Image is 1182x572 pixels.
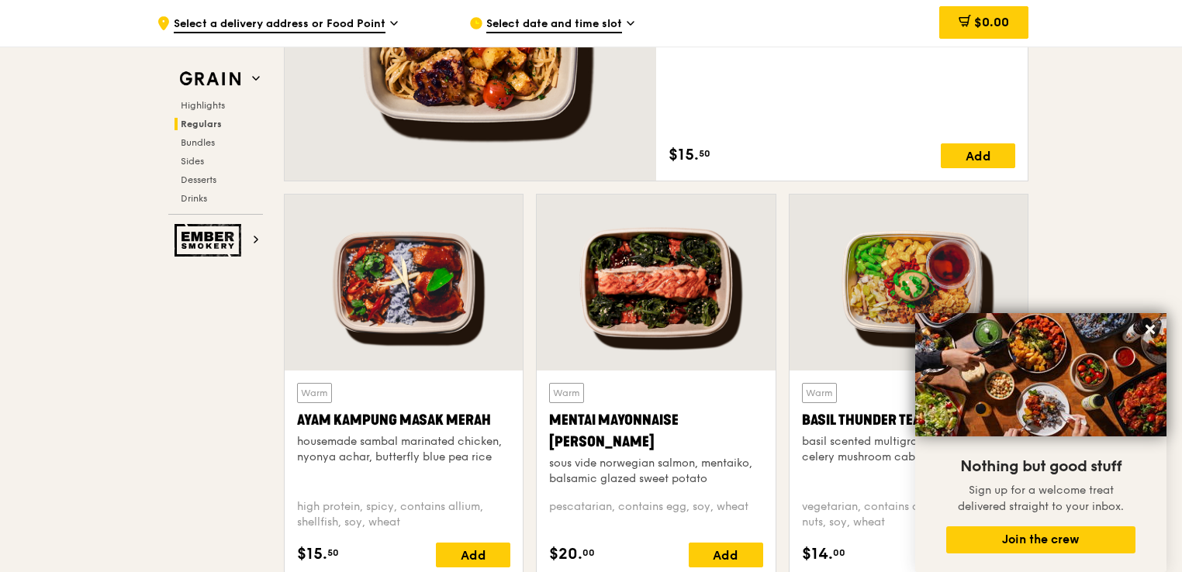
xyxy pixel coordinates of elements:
[175,65,246,93] img: Grain web logo
[297,434,510,465] div: housemade sambal marinated chicken, nyonya achar, butterfly blue pea rice
[960,457,1122,476] span: Nothing but good stuff
[802,383,837,403] div: Warm
[175,224,246,257] img: Ember Smokery web logo
[941,143,1015,168] div: Add
[833,546,845,559] span: 00
[549,499,762,530] div: pescatarian, contains egg, soy, wheat
[974,15,1009,29] span: $0.00
[549,456,762,487] div: sous vide norwegian salmon, mentaiko, balsamic glazed sweet potato
[699,147,710,160] span: 50
[1138,317,1163,342] button: Close
[802,434,1015,465] div: basil scented multigrain rice, braised celery mushroom cabbage, hanjuku egg
[436,543,510,567] div: Add
[915,313,1166,436] img: DSC07876-Edit02-Large.jpeg
[549,409,762,453] div: Mentai Mayonnaise [PERSON_NAME]
[802,409,1015,431] div: Basil Thunder Tea Rice
[174,16,385,33] span: Select a delivery address or Food Point
[297,383,332,403] div: Warm
[669,143,699,167] span: $15.
[181,156,204,167] span: Sides
[181,137,215,148] span: Bundles
[958,484,1124,513] span: Sign up for a welcome treat delivered straight to your inbox.
[297,409,510,431] div: Ayam Kampung Masak Merah
[181,100,225,111] span: Highlights
[549,543,582,566] span: $20.
[181,119,222,129] span: Regulars
[181,174,216,185] span: Desserts
[297,499,510,530] div: high protein, spicy, contains allium, shellfish, soy, wheat
[486,16,622,33] span: Select date and time slot
[689,543,763,567] div: Add
[802,499,1015,530] div: vegetarian, contains allium, barley, egg, nuts, soy, wheat
[297,543,327,566] span: $15.
[582,546,595,559] span: 00
[327,546,339,559] span: 50
[946,526,1135,553] button: Join the crew
[549,383,584,403] div: Warm
[181,193,207,204] span: Drinks
[802,543,833,566] span: $14.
